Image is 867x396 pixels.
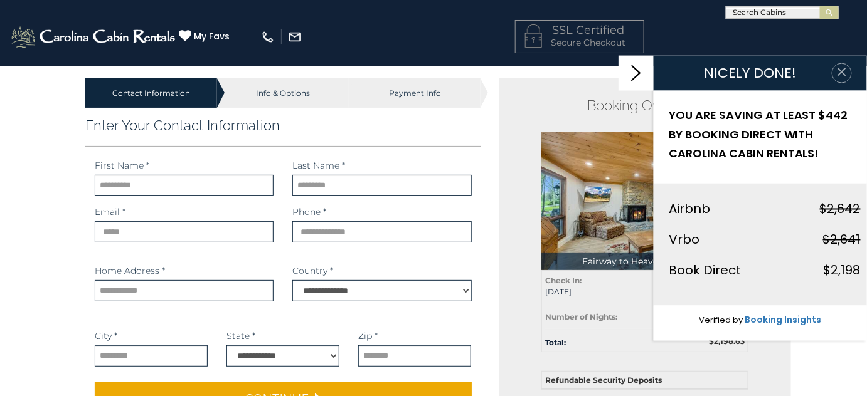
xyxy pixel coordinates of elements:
label: First Name * [95,159,149,172]
h4: SSL Certified [525,24,634,37]
div: Airbnb [669,198,710,219]
img: White-1-2.png [9,24,179,49]
span: [DATE] [545,286,636,297]
p: Secure Checkout [525,36,634,49]
span: Book Direct [669,261,741,279]
strike: $2,641 [823,231,861,248]
label: Home Address * [95,264,165,277]
a: Booking Insights [745,313,822,326]
label: Phone * [292,206,326,218]
a: My Favs [179,29,233,43]
p: Fairway to Heaven on Beech [541,253,748,270]
span: My Favs [194,30,230,43]
label: City * [95,330,117,342]
h3: Enter Your Contact Information [85,117,481,133]
h2: YOU ARE SAVING AT LEAST $442 BY BOOKING DIRECT WITH CAROLINA CABIN RENTALS! [669,106,861,164]
img: LOCKICON1.png [525,24,542,48]
img: mail-regular-white.png [288,30,302,44]
div: $2,198.63 [645,336,754,346]
label: Country * [292,264,333,277]
h1: NICELY DONE! [669,66,832,81]
div: $2,198 [824,259,861,281]
div: Vrbo [669,229,699,250]
label: State * [226,330,255,342]
label: Last Name * [292,159,345,172]
strong: Number of Nights: [545,312,617,321]
th: Refundable Security Deposits [542,372,748,390]
label: Email * [95,206,125,218]
strong: Check In: [545,276,582,285]
label: Zip * [358,330,378,342]
img: 1715960248_thumbnail.jpeg [541,132,748,270]
h2: Booking Overview [541,97,748,113]
strong: Total: [545,338,566,347]
strike: $2,642 [820,200,861,217]
img: phone-regular-white.png [261,30,275,44]
span: Verified by [699,314,743,326]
